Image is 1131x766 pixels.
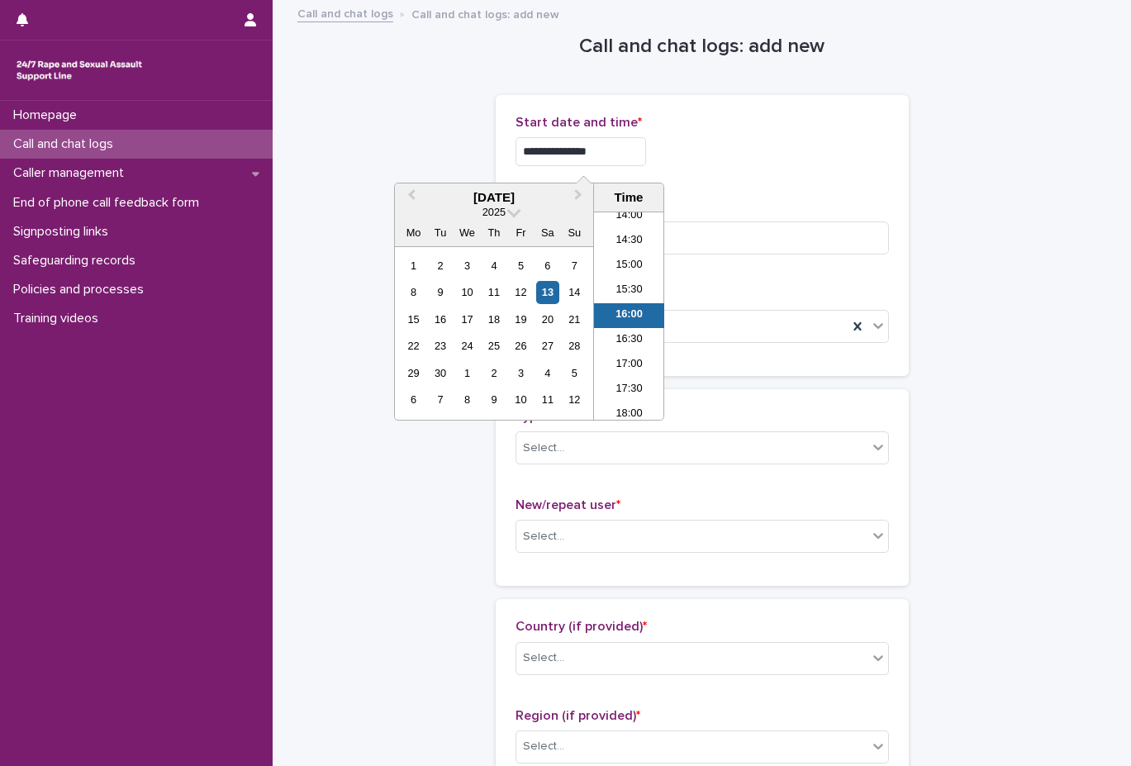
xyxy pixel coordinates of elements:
[594,278,664,303] li: 15:30
[7,282,157,297] p: Policies and processes
[402,362,425,384] div: Choose Monday, 29 September 2025
[510,255,532,277] div: Choose Friday, 5 September 2025
[402,308,425,331] div: Choose Monday, 15 September 2025
[523,738,564,755] div: Select...
[7,165,137,181] p: Caller management
[594,378,664,402] li: 17:30
[429,388,451,411] div: Choose Tuesday, 7 October 2025
[594,303,664,328] li: 16:00
[402,221,425,244] div: Mo
[523,528,564,545] div: Select...
[429,308,451,331] div: Choose Tuesday, 16 September 2025
[516,498,620,511] span: New/repeat user
[594,353,664,378] li: 17:00
[523,440,564,457] div: Select...
[7,136,126,152] p: Call and chat logs
[402,388,425,411] div: Choose Monday, 6 October 2025
[563,221,586,244] div: Su
[482,388,505,411] div: Choose Thursday, 9 October 2025
[510,281,532,303] div: Choose Friday, 12 September 2025
[7,224,121,240] p: Signposting links
[482,335,505,357] div: Choose Thursday, 25 September 2025
[510,308,532,331] div: Choose Friday, 19 September 2025
[563,255,586,277] div: Choose Sunday, 7 September 2025
[510,221,532,244] div: Fr
[536,255,558,277] div: Choose Saturday, 6 September 2025
[482,281,505,303] div: Choose Thursday, 11 September 2025
[13,54,145,87] img: rhQMoQhaT3yELyF149Cw
[563,281,586,303] div: Choose Sunday, 14 September 2025
[563,388,586,411] div: Choose Sunday, 12 October 2025
[594,229,664,254] li: 14:30
[536,388,558,411] div: Choose Saturday, 11 October 2025
[429,335,451,357] div: Choose Tuesday, 23 September 2025
[523,649,564,667] div: Select...
[429,255,451,277] div: Choose Tuesday, 2 September 2025
[429,362,451,384] div: Choose Tuesday, 30 September 2025
[536,281,558,303] div: Choose Saturday, 13 September 2025
[594,328,664,353] li: 16:30
[400,252,587,413] div: month 2025-09
[563,362,586,384] div: Choose Sunday, 5 October 2025
[510,388,532,411] div: Choose Friday, 10 October 2025
[411,4,559,22] p: Call and chat logs: add new
[510,362,532,384] div: Choose Friday, 3 October 2025
[402,335,425,357] div: Choose Monday, 22 September 2025
[397,185,423,212] button: Previous Month
[563,308,586,331] div: Choose Sunday, 21 September 2025
[456,388,478,411] div: Choose Wednesday, 8 October 2025
[482,362,505,384] div: Choose Thursday, 2 October 2025
[510,335,532,357] div: Choose Friday, 26 September 2025
[7,253,149,269] p: Safeguarding records
[536,308,558,331] div: Choose Saturday, 20 September 2025
[429,281,451,303] div: Choose Tuesday, 9 September 2025
[7,195,212,211] p: End of phone call feedback form
[496,35,909,59] h1: Call and chat logs: add new
[456,362,478,384] div: Choose Wednesday, 1 October 2025
[516,620,647,633] span: Country (if provided)
[482,221,505,244] div: Th
[536,335,558,357] div: Choose Saturday, 27 September 2025
[536,362,558,384] div: Choose Saturday, 4 October 2025
[598,190,659,205] div: Time
[482,255,505,277] div: Choose Thursday, 4 September 2025
[516,116,642,129] span: Start date and time
[456,335,478,357] div: Choose Wednesday, 24 September 2025
[516,709,640,722] span: Region (if provided)
[7,311,112,326] p: Training videos
[482,308,505,331] div: Choose Thursday, 18 September 2025
[456,221,478,244] div: We
[482,206,506,218] span: 2025
[563,335,586,357] div: Choose Sunday, 28 September 2025
[402,281,425,303] div: Choose Monday, 8 September 2025
[456,308,478,331] div: Choose Wednesday, 17 September 2025
[594,204,664,229] li: 14:00
[395,190,593,205] div: [DATE]
[297,3,393,22] a: Call and chat logs
[7,107,90,123] p: Homepage
[567,185,593,212] button: Next Month
[536,221,558,244] div: Sa
[429,221,451,244] div: Tu
[456,255,478,277] div: Choose Wednesday, 3 September 2025
[456,281,478,303] div: Choose Wednesday, 10 September 2025
[594,254,664,278] li: 15:00
[402,255,425,277] div: Choose Monday, 1 September 2025
[594,402,664,427] li: 18:00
